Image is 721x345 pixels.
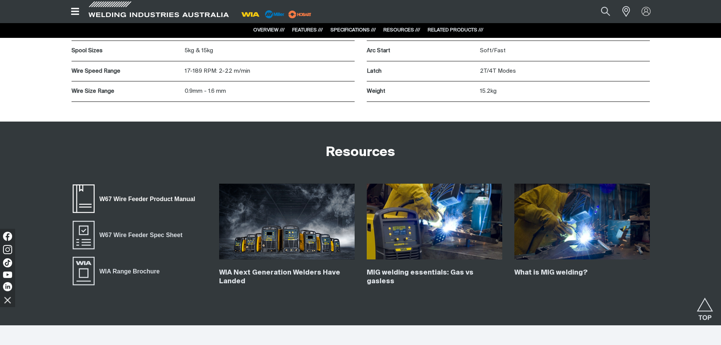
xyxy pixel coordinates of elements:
[593,3,618,20] button: Search products
[383,28,420,33] a: RESOURCES ///
[72,184,200,214] a: W67 Wire Feeder Product Manual
[95,194,200,204] span: W67 Wire Feeder Product Manual
[95,266,165,276] span: WIA Range Brochure
[185,87,355,96] p: 0.9mm - 1.6 mm
[367,269,473,285] a: MIG welding essentials: Gas vs gasless
[72,256,165,286] a: WIA Range Brochure
[330,28,376,33] a: SPECIFICATIONS ///
[514,269,588,276] a: What is MIG welding?
[219,269,340,285] a: WIA Next Generation Welders Have Landed
[95,230,187,240] span: W67 Wire Feeder Spec Sheet
[3,272,12,278] img: YouTube
[326,144,395,161] h2: Resources
[72,220,187,250] a: W67 Wire Feeder Spec Sheet
[3,282,12,291] img: LinkedIn
[72,47,181,55] p: Spool Sizes
[3,232,12,241] img: Facebook
[1,293,14,306] img: hide socials
[480,87,650,96] p: 15.2kg
[367,47,476,55] p: Arc Start
[428,28,483,33] a: RELATED PRODUCTS ///
[72,87,181,96] p: Wire Size Range
[367,67,476,76] p: Latch
[219,184,355,259] img: WIA Next Generation Welders Have Landed
[286,9,314,20] img: miller
[514,184,650,259] img: What is MIG welding?
[696,298,713,315] button: Scroll to top
[583,3,618,20] input: Product name or item number...
[286,11,314,17] a: miller
[253,28,285,33] a: OVERVIEW ///
[3,258,12,267] img: TikTok
[72,67,181,76] p: Wire Speed Range
[185,67,355,76] p: 17-189 RPM: 2-22 m/min
[367,87,476,96] p: Weight
[480,47,650,55] p: Soft/Fast
[480,67,650,76] p: 2T/4T Modes
[292,28,323,33] a: FEATURES ///
[185,47,355,55] p: 5kg & 15kg
[3,245,12,254] img: Instagram
[367,184,502,259] img: MIG welding essentials: Gas vs gasless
